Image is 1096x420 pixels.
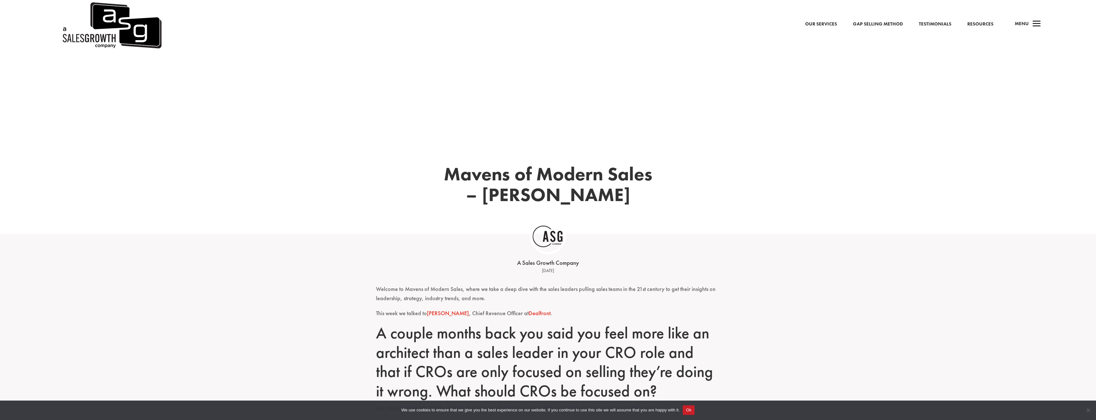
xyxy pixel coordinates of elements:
div: [DATE] [449,267,647,275]
p: Welcome to Mavens of Modern Sales, where we take a deep dive with the sales leaders pulling sales... [376,285,720,309]
span: a [1030,18,1043,31]
span: A couple months back you said you feel more like an architect than a sales leader in your CRO rol... [376,323,713,401]
a: Testimonials [919,20,951,28]
span: We use cookies to ensure that we give you the best experience on our website. If you continue to ... [401,407,680,413]
a: [PERSON_NAME] [427,309,469,317]
a: Gap Selling Method [853,20,903,28]
span: No [1085,407,1091,413]
div: A Sales Growth Company [449,259,647,267]
button: Ok [683,405,695,415]
a: Resources [967,20,993,28]
a: Dealfront [529,309,551,317]
span: Menu [1015,20,1029,27]
h1: Mavens of Modern Sales – [PERSON_NAME] [443,164,653,208]
a: Our Services [805,20,837,28]
img: ASG Co_alternate lockup (1) [533,221,563,252]
p: This week we talked to , Chief Revenue Officer at . [376,309,720,324]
